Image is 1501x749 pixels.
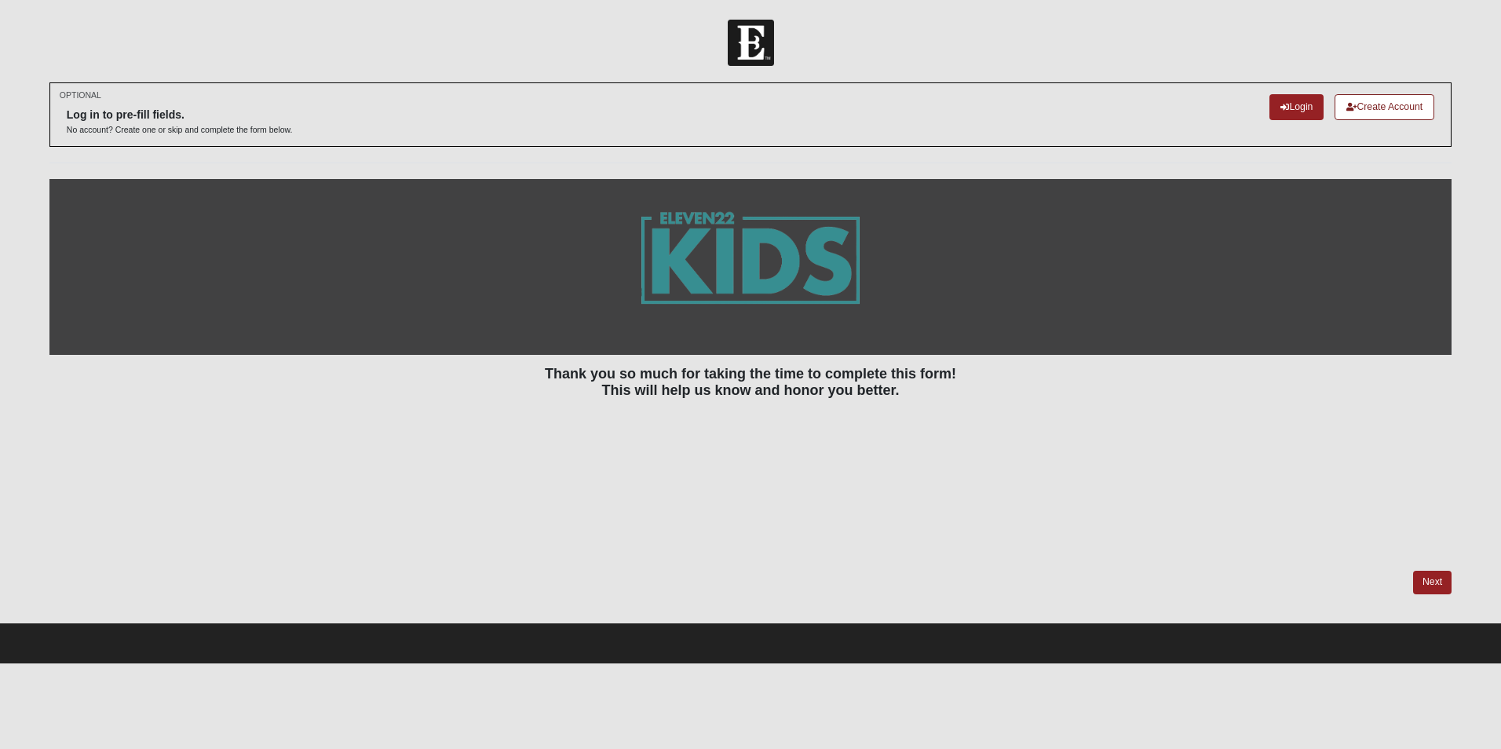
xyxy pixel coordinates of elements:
[1335,94,1434,120] a: Create Account
[1413,571,1452,594] a: Next
[610,179,890,355] img: GetImage.ashx
[728,20,774,66] img: Church of Eleven22 Logo
[49,366,1452,400] h4: Thank you so much for taking the time to complete this form! This will help us know and honor you...
[1269,94,1324,120] a: Login
[67,108,293,122] h6: Log in to pre-fill fields.
[67,124,293,136] p: No account? Create one or skip and complete the form below.
[60,90,101,101] small: OPTIONAL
